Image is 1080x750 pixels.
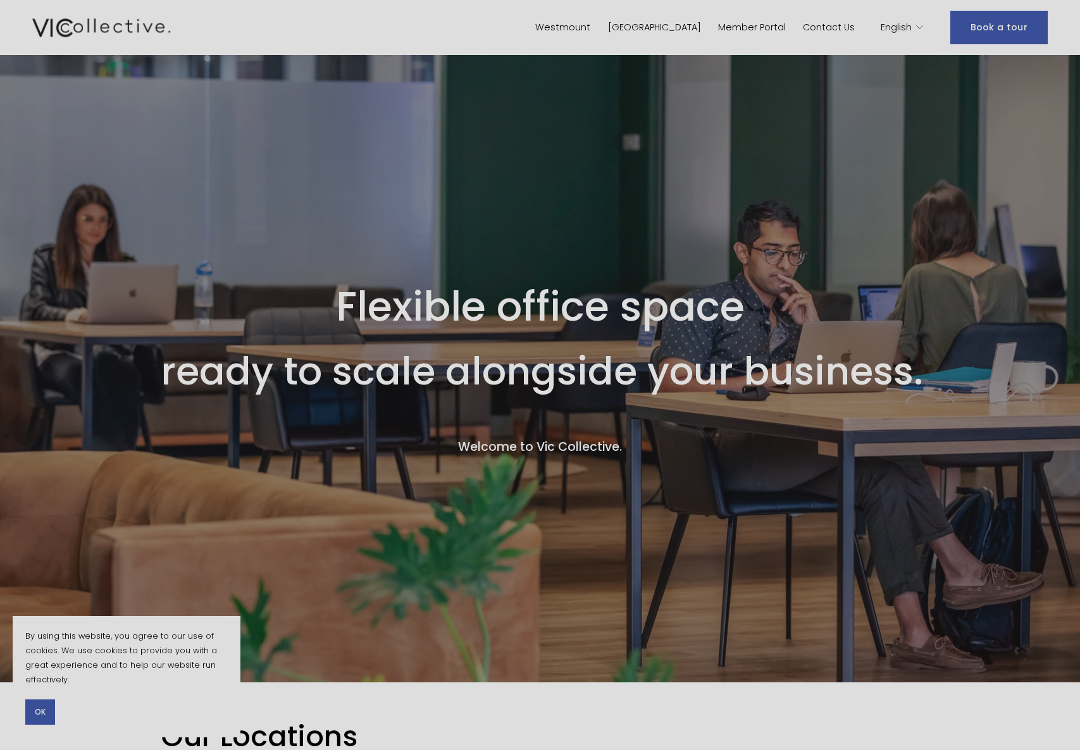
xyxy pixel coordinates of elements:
h4: Welcome to Vic Collective. [161,439,920,456]
img: Vic Collective [32,16,170,40]
a: Book a tour [950,11,1048,44]
button: OK [25,699,55,725]
a: Contact Us [803,18,855,37]
h1: Flexible office space [161,282,920,332]
div: language picker [881,18,924,37]
a: Westmount [535,18,590,37]
p: By using this website, you agree to our use of cookies. We use cookies to provide you with a grea... [25,629,228,687]
a: [GEOGRAPHIC_DATA] [608,18,701,37]
h1: ready to scale alongside your business. [161,352,923,390]
a: Member Portal [718,18,786,37]
section: Cookie banner [13,616,240,737]
span: English [881,20,912,36]
span: OK [35,706,46,718]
